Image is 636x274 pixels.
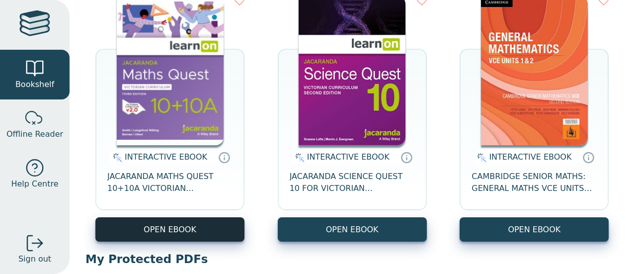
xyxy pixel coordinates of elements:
[6,128,63,140] span: Offline Reader
[107,171,233,194] span: JACARANDA MATHS QUEST 10+10A VICTORIAN CURRICULUM LEARNON EBOOK 3E
[125,152,207,162] span: INTERACTIVE EBOOK
[582,151,594,163] a: Interactive eBooks are accessed online via the publisher’s portal. They contain interactive resou...
[278,217,427,242] button: OPEN EBOOK
[474,152,486,164] img: interactive.svg
[472,171,597,194] span: CAMBRIDGE SENIOR MATHS: GENERAL MATHS VCE UNITS 1&2 EBOOK 2E
[85,252,620,267] p: My Protected PDFs
[400,151,412,163] a: Interactive eBooks are accessed online via the publisher’s portal. They contain interactive resou...
[290,171,415,194] span: JACARANDA SCIENCE QUEST 10 FOR VICTORIAN CURRICULUM LEARNON 2E EBOOK
[18,253,51,265] span: Sign out
[292,152,305,164] img: interactive.svg
[489,152,571,162] span: INTERACTIVE EBOOK
[95,217,244,242] button: OPEN EBOOK
[460,217,609,242] button: OPEN EBOOK
[110,152,122,164] img: interactive.svg
[307,152,390,162] span: INTERACTIVE EBOOK
[11,178,58,190] span: Help Centre
[218,151,230,163] a: Interactive eBooks are accessed online via the publisher’s portal. They contain interactive resou...
[15,79,54,91] span: Bookshelf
